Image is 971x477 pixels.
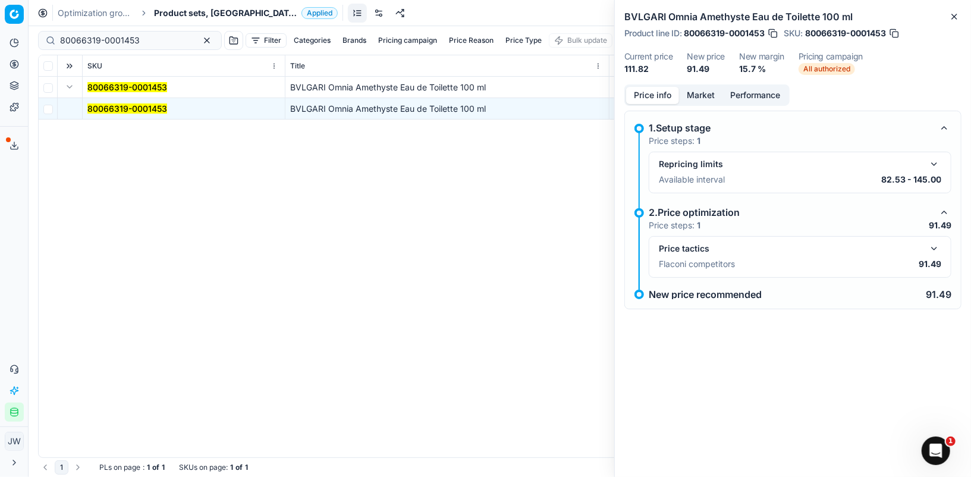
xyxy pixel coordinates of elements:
[659,243,922,255] div: Price tactics
[301,7,338,19] span: Applied
[722,87,788,104] button: Performance
[919,258,941,270] p: 91.49
[60,34,190,46] input: Search by SKU or title
[147,463,150,472] strong: 1
[799,52,863,61] dt: Pricing campaign
[649,219,700,231] p: Price steps:
[926,290,951,299] p: 91.49
[245,463,248,472] strong: 1
[626,87,679,104] button: Price info
[739,63,784,75] dd: 15.7 %
[87,61,102,71] span: SKU
[684,27,765,39] span: 80066319-0001453
[338,33,371,48] button: Brands
[659,258,735,270] p: Flaconi competitors
[659,158,922,170] div: Repricing limits
[624,29,681,37] span: Product line ID :
[784,29,803,37] span: SKU :
[739,52,784,61] dt: New margin
[649,290,762,299] p: New price recommended
[55,460,68,475] button: 1
[246,33,287,48] button: Filter
[290,82,486,92] span: BVLGARI Omnia Amethyste Eau de Toilette 100 ml
[697,136,700,146] strong: 1
[230,463,233,472] strong: 1
[99,463,140,472] span: PLs on page
[624,52,673,61] dt: Current price
[5,432,24,451] button: JW
[162,463,165,472] strong: 1
[99,463,165,472] div: :
[649,135,700,147] p: Price steps:
[624,10,961,24] h2: BVLGARI Omnia Amethyste Eau de Toilette 100 ml
[373,33,442,48] button: Pricing campaign
[71,460,85,475] button: Go to next page
[799,63,855,75] span: All authorized
[805,27,886,39] span: 80066319-0001453
[649,121,932,135] div: 1.Setup stage
[659,174,725,186] p: Available interval
[624,63,673,75] dd: 111.82
[58,7,134,19] a: Optimization groups
[687,63,725,75] dd: 91.49
[154,7,297,19] span: Product sets, [GEOGRAPHIC_DATA]
[290,103,486,114] span: BVLGARI Omnia Amethyste Eau de Toilette 100 ml
[549,33,612,48] button: Bulk update
[179,463,228,472] span: SKUs on page :
[87,81,167,93] button: 80066319-0001453
[687,52,725,61] dt: New price
[154,7,338,19] span: Product sets, [GEOGRAPHIC_DATA]Applied
[87,103,167,115] button: 80066319-0001453
[235,463,243,472] strong: of
[444,33,498,48] button: Price Reason
[87,82,167,92] mark: 80066319-0001453
[922,437,950,465] iframe: Intercom live chat
[38,460,85,475] nav: pagination
[649,205,932,219] div: 2.Price optimization
[62,59,77,73] button: Expand all
[152,463,159,472] strong: of
[929,219,951,231] p: 91.49
[290,61,305,71] span: Title
[679,87,722,104] button: Market
[58,7,338,19] nav: breadcrumb
[946,437,956,446] span: 1
[62,80,77,94] button: Expand
[38,460,52,475] button: Go to previous page
[501,33,546,48] button: Price Type
[697,220,700,230] strong: 1
[289,33,335,48] button: Categories
[881,174,941,186] p: 82.53 - 145.00
[5,432,23,450] span: JW
[87,103,167,114] mark: 80066319-0001453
